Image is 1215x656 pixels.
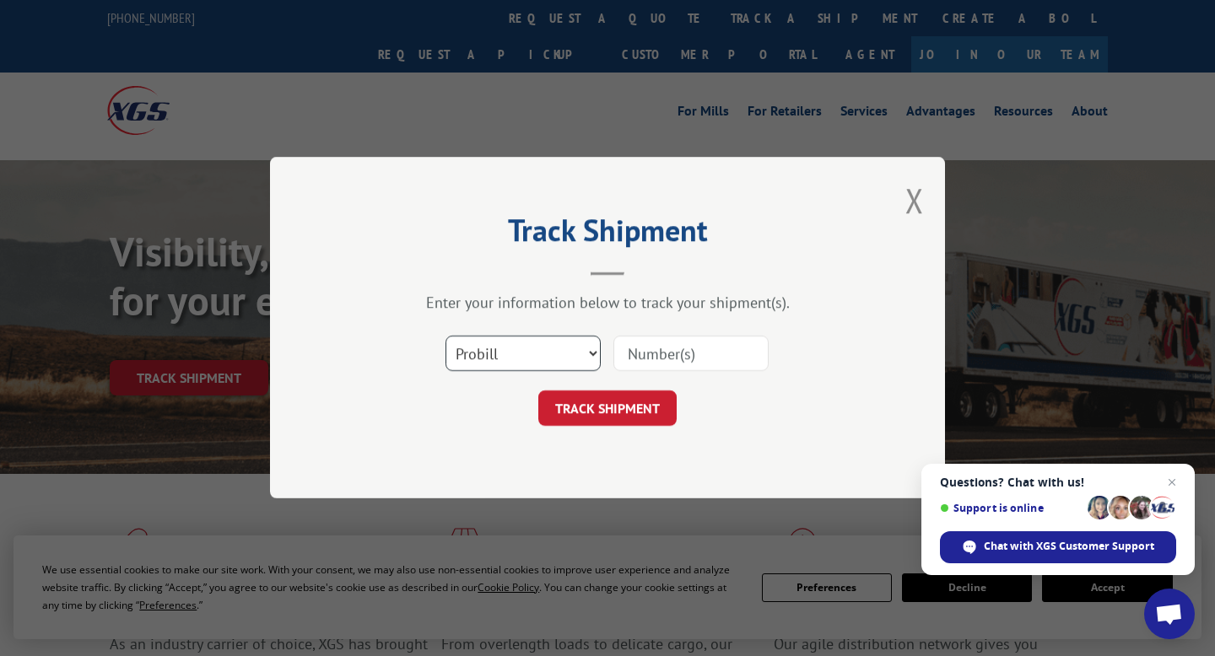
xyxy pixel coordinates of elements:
input: Number(s) [613,336,769,372]
span: Chat with XGS Customer Support [984,539,1154,554]
div: Chat with XGS Customer Support [940,531,1176,563]
div: Open chat [1144,589,1195,639]
span: Questions? Chat with us! [940,476,1176,489]
span: Support is online [940,502,1082,514]
span: Close chat [1162,472,1182,492]
button: Close modal [905,178,924,223]
div: Enter your information below to track your shipment(s). [354,293,861,313]
h2: Track Shipment [354,218,861,250]
button: TRACK SHIPMENT [538,391,677,427]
